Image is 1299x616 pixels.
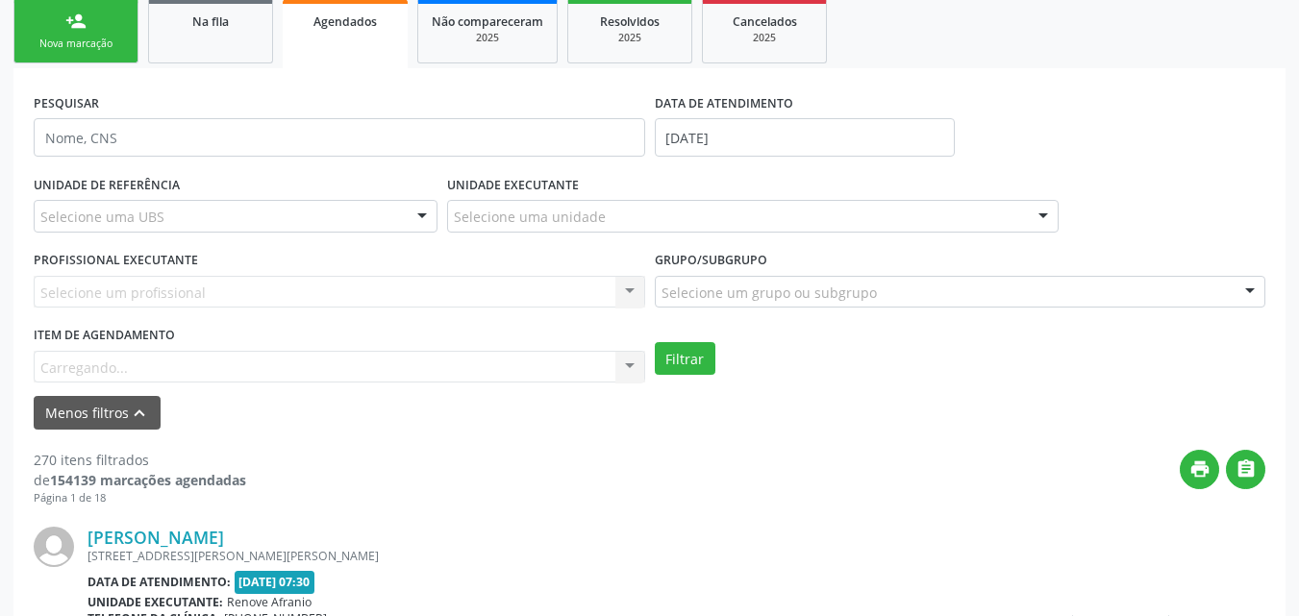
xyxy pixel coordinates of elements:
[87,527,224,548] a: [PERSON_NAME]
[87,548,977,564] div: [STREET_ADDRESS][PERSON_NAME][PERSON_NAME]
[65,11,87,32] div: person_add
[87,574,231,590] b: Data de atendimento:
[34,88,99,118] label: PESQUISAR
[129,403,150,424] i: keyboard_arrow_up
[235,571,315,593] span: [DATE] 07:30
[227,594,312,610] span: Renove Afranio
[40,207,164,227] span: Selecione uma UBS
[662,283,877,303] span: Selecione um grupo ou subgrupo
[192,13,229,30] span: Na fila
[582,31,678,45] div: 2025
[34,396,161,430] button: Menos filtroskeyboard_arrow_up
[432,31,543,45] div: 2025
[733,13,797,30] span: Cancelados
[34,450,246,470] div: 270 itens filtrados
[655,246,767,276] label: Grupo/Subgrupo
[34,170,180,200] label: UNIDADE DE REFERÊNCIA
[1236,458,1257,480] i: 
[447,170,579,200] label: UNIDADE EXECUTANTE
[50,471,246,489] strong: 154139 marcações agendadas
[34,470,246,490] div: de
[432,13,543,30] span: Não compareceram
[313,13,377,30] span: Agendados
[716,31,812,45] div: 2025
[655,118,956,157] input: Selecione um intervalo
[34,527,74,567] img: img
[655,342,715,375] button: Filtrar
[87,594,223,610] b: Unidade executante:
[28,37,124,51] div: Nova marcação
[1226,450,1265,489] button: 
[600,13,660,30] span: Resolvidos
[454,207,606,227] span: Selecione uma unidade
[34,490,246,506] div: Página 1 de 18
[34,246,198,276] label: PROFISSIONAL EXECUTANTE
[655,88,793,118] label: DATA DE ATENDIMENTO
[1189,458,1211,480] i: print
[34,321,175,351] label: Item de agendamento
[1180,450,1219,489] button: print
[34,118,645,157] input: Nome, CNS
